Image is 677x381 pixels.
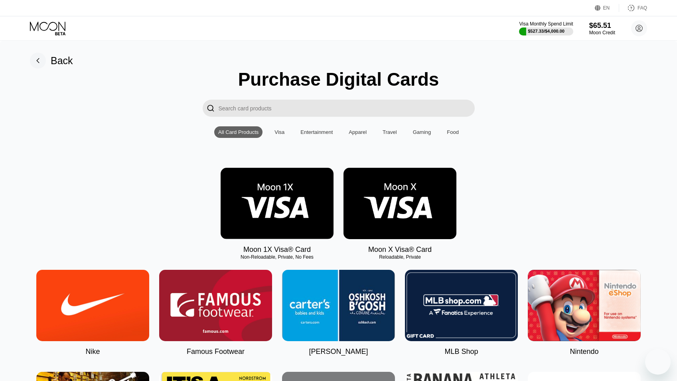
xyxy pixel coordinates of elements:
div: Apparel [349,129,367,135]
div: Back [30,53,73,69]
div: FAQ [619,4,647,12]
div: $65.51Moon Credit [589,22,615,35]
div: FAQ [638,5,647,11]
div: Famous Footwear [187,348,245,356]
div: Visa Monthly Spend Limit$527.33/$4,000.00 [519,21,573,35]
div: Nike [85,348,100,356]
div: Purchase Digital Cards [238,69,439,90]
div: MLB Shop [444,348,478,356]
div: Reloadable, Private [343,254,456,260]
div: Back [51,55,73,67]
div: All Card Products [214,126,263,138]
div:  [203,100,219,117]
div: Food [443,126,463,138]
div: EN [603,5,610,11]
div: Non-Reloadable, Private, No Fees [221,254,334,260]
div: All Card Products [218,129,259,135]
div: Travel [383,129,397,135]
div: Food [447,129,459,135]
div: Visa [274,129,284,135]
input: Search card products [219,100,475,117]
div: Gaming [409,126,435,138]
div: Gaming [413,129,431,135]
div: Moon Credit [589,30,615,35]
div: Entertainment [300,129,333,135]
div: Moon X Visa® Card [368,245,432,254]
div: Nintendo [570,348,598,356]
div: Entertainment [296,126,337,138]
div: [PERSON_NAME] [309,348,368,356]
div: Moon 1X Visa® Card [243,245,311,254]
div: $527.33 / $4,000.00 [528,29,564,33]
div: $65.51 [589,22,615,30]
div: Travel [379,126,401,138]
div: EN [595,4,619,12]
iframe: Button to launch messaging window [645,349,671,375]
div: Apparel [345,126,371,138]
div: Visa Monthly Spend Limit [519,21,573,27]
div: Visa [270,126,288,138]
div:  [207,104,215,113]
